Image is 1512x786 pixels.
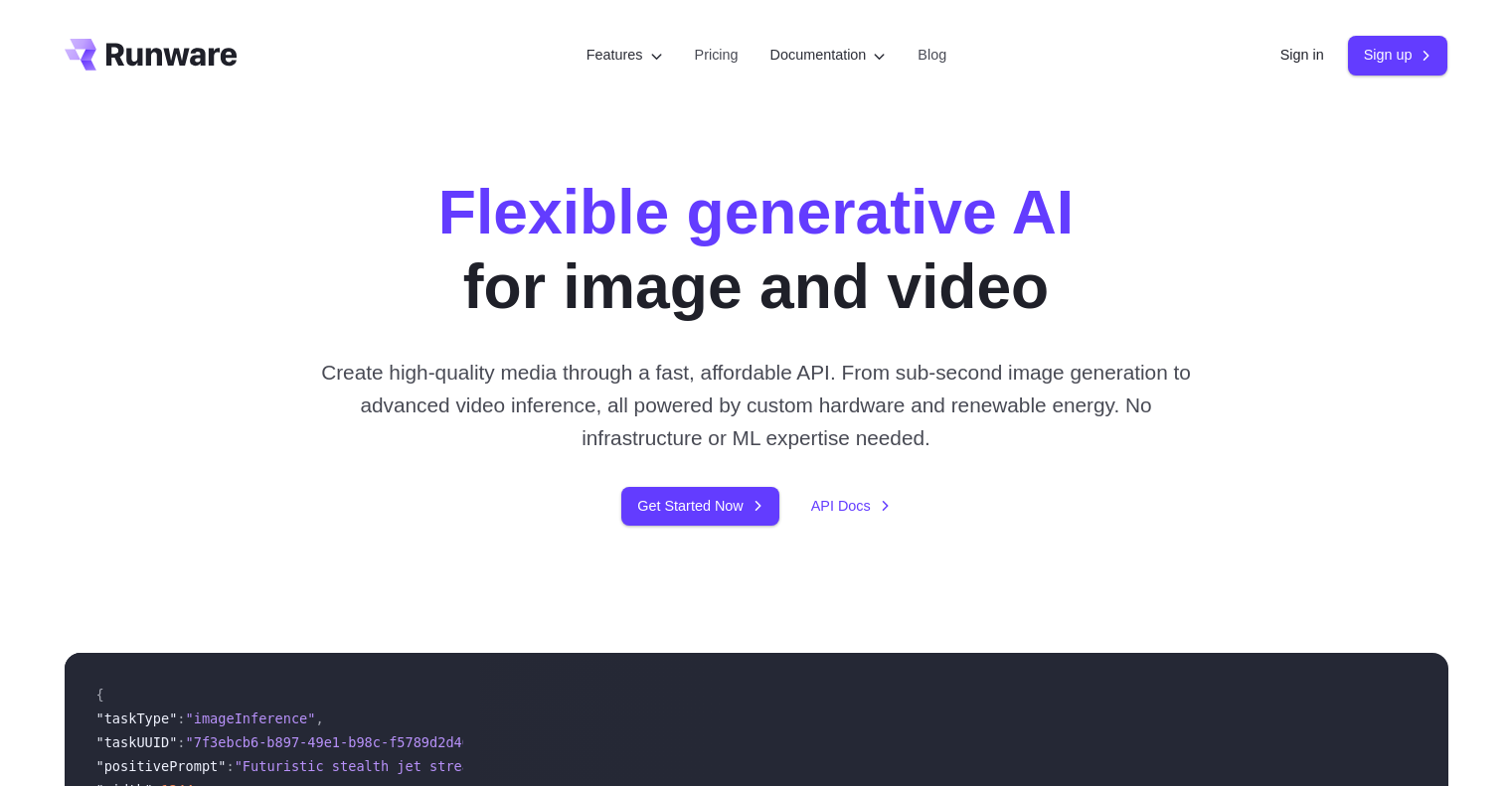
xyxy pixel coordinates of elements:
[695,44,739,67] a: Pricing
[96,758,227,774] span: "positivePrompt"
[96,734,178,750] span: "taskUUID"
[1280,44,1324,67] a: Sign in
[226,758,234,774] span: :
[235,758,975,774] span: "Futuristic stealth jet streaking through a neon-lit cityscape with glowing purple exhaust"
[587,44,663,67] label: Features
[770,44,887,67] label: Documentation
[96,687,104,703] span: {
[186,710,316,726] span: "imageInference"
[315,710,323,726] span: ,
[96,710,178,726] span: "taskType"
[313,356,1199,455] p: Create high-quality media through a fast, affordable API. From sub-second image generation to adv...
[438,175,1074,324] h1: for image and video
[177,734,185,750] span: :
[621,487,778,526] a: Get Started Now
[186,734,495,750] span: "7f3ebcb6-b897-49e1-b98c-f5789d2d40d7"
[438,177,1074,246] strong: Flexible generative AI
[65,39,238,71] a: Go to /
[1348,36,1448,75] a: Sign up
[177,710,185,726] span: :
[918,44,946,67] a: Blog
[811,495,891,518] a: API Docs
